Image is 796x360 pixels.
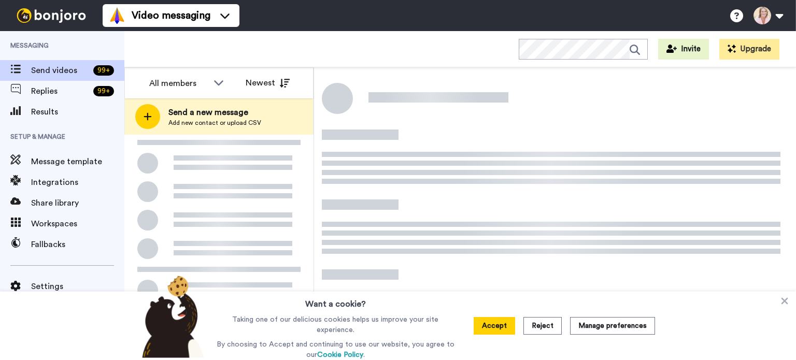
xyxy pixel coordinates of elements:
[214,314,457,335] p: Taking one of our delicious cookies helps us improve your site experience.
[719,39,779,60] button: Upgrade
[133,275,209,358] img: bear-with-cookie.png
[238,73,297,93] button: Newest
[93,86,114,96] div: 99 +
[31,106,124,118] span: Results
[523,317,562,335] button: Reject
[31,197,124,209] span: Share library
[149,77,208,90] div: All members
[31,176,124,189] span: Integrations
[31,155,124,168] span: Message template
[31,238,124,251] span: Fallbacks
[31,85,89,97] span: Replies
[305,292,366,310] h3: Want a cookie?
[168,106,261,119] span: Send a new message
[132,8,210,23] span: Video messaging
[570,317,655,335] button: Manage preferences
[474,317,515,335] button: Accept
[31,64,89,77] span: Send videos
[12,8,90,23] img: bj-logo-header-white.svg
[658,39,709,60] button: Invite
[317,351,363,358] a: Cookie Policy
[214,339,457,360] p: By choosing to Accept and continuing to use our website, you agree to our .
[109,7,125,24] img: vm-color.svg
[31,280,124,293] span: Settings
[168,119,261,127] span: Add new contact or upload CSV
[31,218,124,230] span: Workspaces
[93,65,114,76] div: 99 +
